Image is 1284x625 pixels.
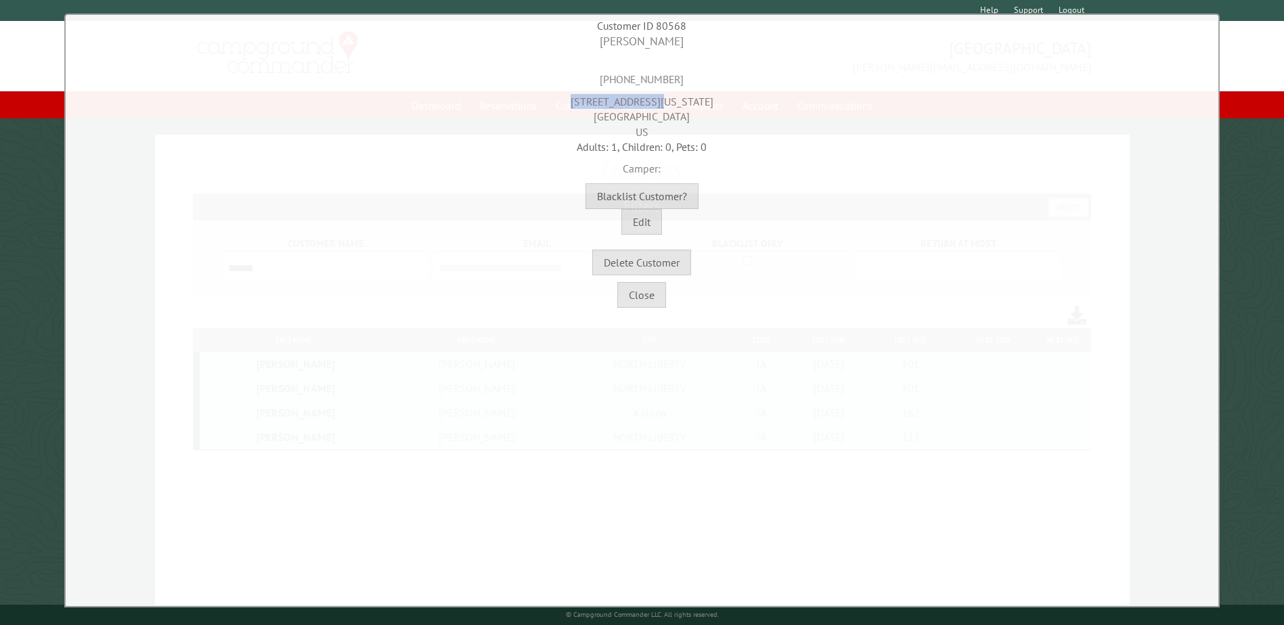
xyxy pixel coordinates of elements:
[69,87,1215,139] div: [STREET_ADDRESS][US_STATE] [GEOGRAPHIC_DATA] US
[69,18,1215,33] div: Customer ID 80568
[69,33,1215,50] div: [PERSON_NAME]
[69,154,1215,176] div: Camper:
[69,50,1215,87] div: [PHONE_NUMBER]
[621,209,662,235] button: Edit
[585,183,699,209] button: Blacklist Customer?
[69,139,1215,154] div: Adults: 1, Children: 0, Pets: 0
[592,250,691,275] button: Delete Customer
[617,282,666,308] button: Close
[566,610,719,619] small: © Campground Commander LLC. All rights reserved.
